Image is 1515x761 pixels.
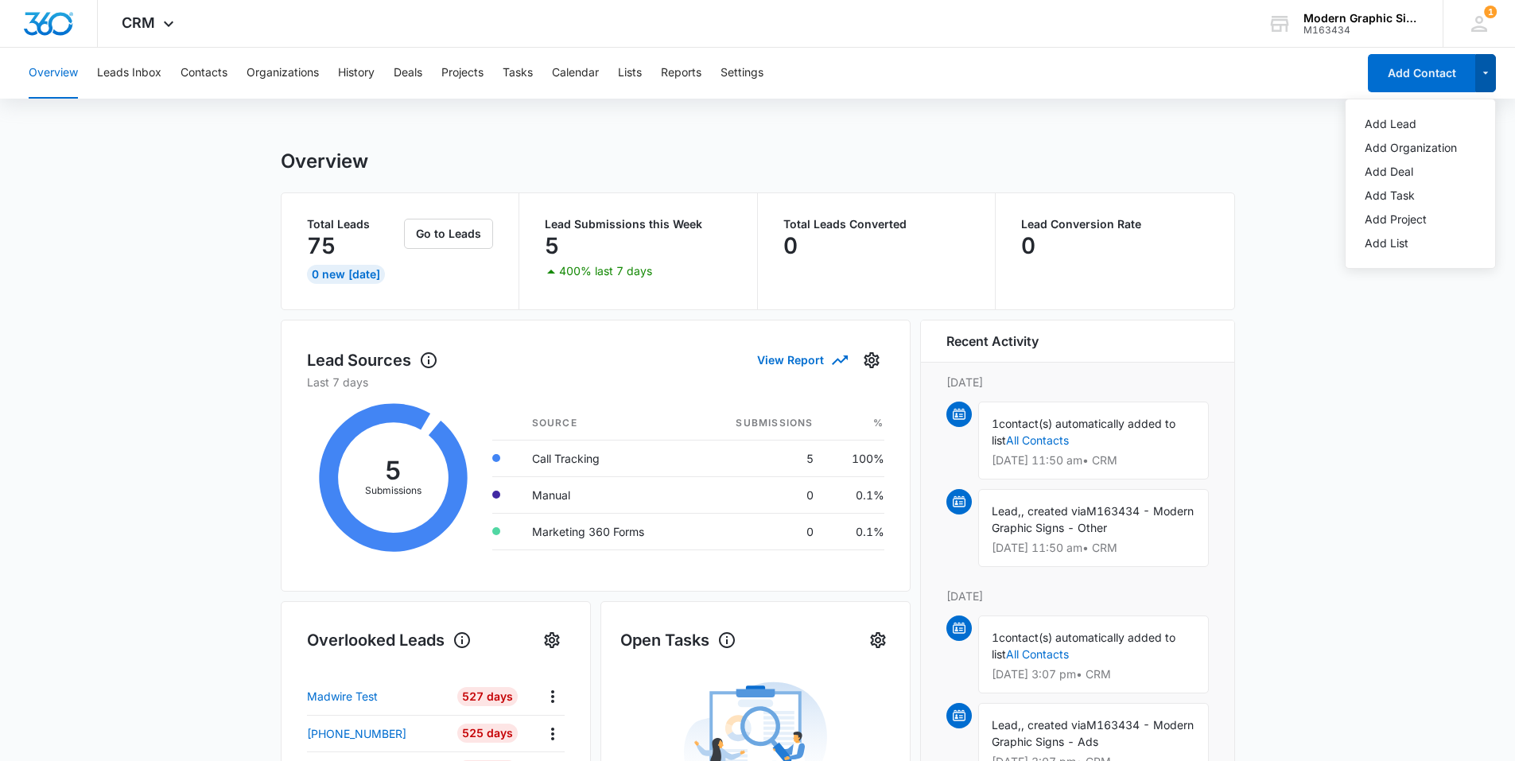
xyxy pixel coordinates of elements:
button: Reports [661,48,701,99]
span: M163434 - Modern Graphic Signs - Other [992,504,1194,534]
button: Calendar [552,48,599,99]
div: account id [1303,25,1420,36]
h1: Overlooked Leads [307,628,472,652]
button: Add List [1346,231,1495,255]
div: Add List [1365,238,1457,249]
td: Call Tracking [519,440,695,476]
td: 0 [695,513,826,549]
h1: Overview [281,149,368,173]
td: 0.1% [826,513,884,549]
button: Deals [394,48,422,99]
th: Submissions [695,406,826,441]
h1: Lead Sources [307,348,438,372]
div: Add Organization [1365,142,1457,153]
p: [DATE] [946,588,1209,604]
span: 1 [992,417,999,430]
div: 0 New [DATE] [307,265,385,284]
p: Lead Conversion Rate [1021,219,1209,230]
button: Lists [618,48,642,99]
div: Add Project [1365,214,1457,225]
button: Go to Leads [404,219,493,249]
button: Settings [859,347,884,373]
td: 100% [826,440,884,476]
p: 400% last 7 days [559,266,652,277]
div: account name [1303,12,1420,25]
div: Add Task [1365,190,1457,201]
div: 525 Days [457,724,518,743]
td: 0 [695,476,826,513]
button: Leads Inbox [97,48,161,99]
p: 0 [1021,233,1035,258]
span: 1 [992,631,999,644]
span: 1 [1484,6,1497,18]
p: Lead Submissions this Week [545,219,732,230]
td: 0.1% [826,476,884,513]
p: 5 [545,233,559,258]
span: Lead, [992,504,1021,518]
span: contact(s) automatically added to list [992,417,1175,447]
button: Settings [721,48,763,99]
div: 527 Days [457,687,518,706]
span: M163434 - Modern Graphic Signs - Ads [992,718,1194,748]
div: notifications count [1484,6,1497,18]
button: Tasks [503,48,533,99]
button: Add Project [1346,208,1495,231]
button: View Report [757,346,846,374]
td: Manual [519,476,695,513]
button: Add Task [1346,184,1495,208]
p: [DATE] [946,374,1209,390]
span: , created via [1021,718,1086,732]
td: Marketing 360 Forms [519,513,695,549]
p: [DATE] 11:50 am • CRM [992,455,1195,466]
button: Add Organization [1346,136,1495,160]
button: Settings [539,627,565,653]
button: Add Contact [1368,54,1475,92]
td: 5 [695,440,826,476]
p: [PHONE_NUMBER] [307,725,406,742]
th: % [826,406,884,441]
button: Add Lead [1346,112,1495,136]
span: , created via [1021,504,1086,518]
span: contact(s) automatically added to list [992,631,1175,661]
button: History [338,48,375,99]
a: All Contacts [1006,647,1069,661]
div: Add Deal [1365,166,1457,177]
button: Actions [540,721,565,746]
p: Madwire Test [307,688,378,705]
p: 0 [783,233,798,258]
p: 75 [307,233,336,258]
span: CRM [122,14,155,31]
button: Actions [540,684,565,709]
h1: Open Tasks [620,628,736,652]
a: Go to Leads [404,227,493,240]
a: [PHONE_NUMBER] [307,725,446,742]
p: [DATE] 11:50 am • CRM [992,542,1195,553]
p: Total Leads [307,219,402,230]
button: Projects [441,48,484,99]
button: Settings [865,627,891,653]
div: Add Lead [1365,118,1457,130]
button: Add Deal [1346,160,1495,184]
button: Organizations [247,48,319,99]
span: Lead, [992,718,1021,732]
a: Madwire Test [307,688,446,705]
h6: Recent Activity [946,332,1039,351]
p: Last 7 days [307,374,884,390]
button: Overview [29,48,78,99]
p: Total Leads Converted [783,219,970,230]
button: Contacts [181,48,227,99]
p: [DATE] 3:07 pm • CRM [992,669,1195,680]
a: All Contacts [1006,433,1069,447]
th: Source [519,406,695,441]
